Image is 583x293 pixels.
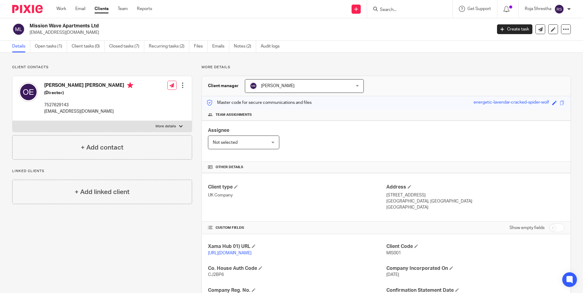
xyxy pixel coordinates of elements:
p: UK Company [208,192,386,198]
h2: Mission Wave Apartments Ltd [30,23,396,29]
a: Files [194,41,208,52]
span: Assignee [208,128,229,133]
img: Pixie [12,5,43,13]
h3: Client manager [208,83,239,89]
p: Roja Shrestha [525,6,551,12]
p: [GEOGRAPHIC_DATA] [386,204,564,210]
span: Team assignments [216,112,252,117]
span: MIS001 [386,251,401,255]
p: Master code for secure communications and files [206,100,312,106]
p: More details [202,65,571,70]
a: Details [12,41,30,52]
p: [GEOGRAPHIC_DATA], [GEOGRAPHIC_DATA] [386,198,564,204]
h4: Co. House Auth Code [208,265,386,272]
img: svg%3E [554,4,564,14]
h4: CUSTOM FIELDS [208,225,386,230]
span: Not selected [213,140,238,145]
a: Team [118,6,128,12]
a: Work [56,6,66,12]
span: [DATE] [386,273,399,277]
a: Client tasks (0) [72,41,105,52]
a: Notes (2) [234,41,256,52]
span: [PERSON_NAME] [261,84,295,88]
h4: + Add linked client [75,187,130,197]
img: svg%3E [19,82,38,102]
h5: (Director) [44,90,133,96]
a: Open tasks (1) [35,41,67,52]
a: Audit logs [261,41,284,52]
span: Other details [216,165,243,170]
i: Primary [127,82,133,88]
label: Show empty fields [510,225,545,231]
h4: Client Code [386,243,564,250]
p: [EMAIL_ADDRESS][DOMAIN_NAME] [44,108,133,115]
p: Client contacts [12,65,192,70]
a: Reports [137,6,152,12]
h4: Company Incorporated On [386,265,564,272]
a: Clients [95,6,109,12]
h4: Client type [208,184,386,190]
input: Search [379,7,434,13]
a: Emails [212,41,229,52]
a: Email [75,6,85,12]
p: [EMAIL_ADDRESS][DOMAIN_NAME] [30,30,488,36]
img: svg%3E [250,82,257,90]
p: Linked clients [12,169,192,174]
h4: + Add contact [81,143,123,152]
p: 7527629143 [44,102,133,108]
h4: Xama Hub 01) URL [208,243,386,250]
p: [STREET_ADDRESS] [386,192,564,198]
a: Create task [497,24,532,34]
div: energetic-lavendar-cracked-spider-wolf [474,99,549,106]
span: Get Support [467,7,491,11]
a: [URL][DOMAIN_NAME] [208,251,252,255]
img: svg%3E [12,23,25,36]
a: Recurring tasks (2) [149,41,189,52]
p: More details [156,124,176,129]
span: CJ2BP6 [208,273,224,277]
h4: [PERSON_NAME] [PERSON_NAME] [44,82,133,90]
a: Closed tasks (7) [109,41,144,52]
h4: Address [386,184,564,190]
